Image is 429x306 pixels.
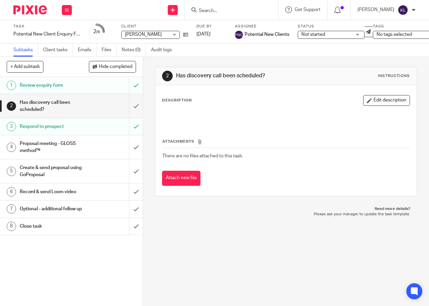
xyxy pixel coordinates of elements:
button: + Add subtask [7,61,43,72]
div: 7 [7,204,16,214]
div: 2 [7,101,16,111]
a: Audit logs [151,44,177,57]
div: Potential New Client Enquiry Form - Lesser &amp; Co Chartered Accountants - Ross Rainford [13,31,80,37]
div: 1 [7,81,16,90]
span: No tags selected [377,32,412,37]
input: Search [198,8,258,14]
a: Subtasks [13,44,38,57]
h1: Has discovery call been scheduled? [20,97,88,114]
span: Potential New Clients [245,31,289,38]
h1: Has discovery call been scheduled? [176,72,300,79]
div: 3 [7,122,16,131]
h1: Respond to prospect [20,122,88,132]
a: Files [102,44,117,57]
p: Need more details? [162,206,411,212]
h1: Review enquiry form [20,80,88,90]
span: There are no files attached to this task. [162,154,243,158]
label: Assignee [235,24,289,29]
label: Due by [196,24,227,29]
div: 5 [7,167,16,176]
div: 4 [7,143,16,152]
label: Client [121,24,188,29]
a: Client tasks [43,44,73,57]
button: Edit description [363,95,410,106]
div: 2 [93,28,100,35]
div: Instructions [378,73,410,79]
span: Hide completed [99,64,132,70]
span: Get Support [295,7,320,12]
span: Attachments [162,140,194,143]
a: Emails [78,44,97,57]
h1: Create & send proposal using GoProposal [20,163,88,180]
img: svg%3E [235,31,243,39]
p: Description [162,98,192,103]
p: [PERSON_NAME] [357,6,394,13]
h1: Optional - additional follow up [20,204,88,214]
h1: Close task [20,221,88,231]
div: Potential New Client Enquiry Form - Lesser & Co Chartered Accountants - [PERSON_NAME] [13,31,80,37]
button: Attach new file [162,171,200,186]
span: [DATE] [196,32,210,36]
a: Notes (0) [122,44,146,57]
button: Hide completed [89,61,136,72]
div: 6 [7,187,16,197]
p: Please ask your manager to update the task template. [162,212,411,217]
span: [PERSON_NAME] [125,32,162,37]
h1: Record & send Loom video [20,187,88,197]
small: /8 [96,30,100,34]
div: 8 [7,222,16,231]
div: 2 [162,71,173,81]
label: Status [298,24,365,29]
h1: Proposal meeting - GLOSS method™ [20,139,88,156]
img: svg%3E [398,5,408,15]
img: Pixie [13,5,47,14]
span: Not started [301,32,325,37]
label: Task [13,24,80,29]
